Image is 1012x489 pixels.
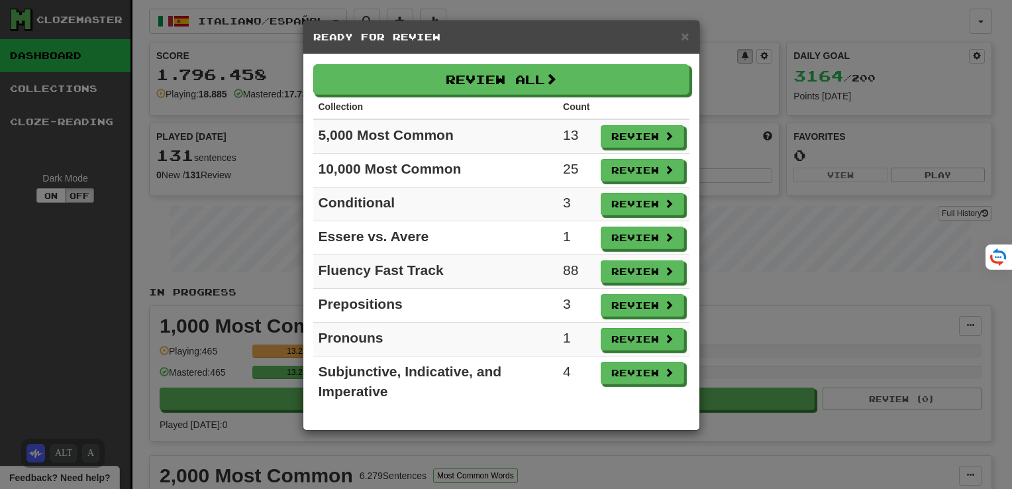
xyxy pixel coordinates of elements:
td: Prepositions [313,289,558,323]
button: Review [601,294,684,317]
button: Close [681,29,689,43]
button: Review [601,193,684,215]
button: Review [601,227,684,249]
td: 88 [558,255,595,289]
td: Pronouns [313,323,558,356]
button: Review [601,328,684,351]
td: 10,000 Most Common [313,154,558,188]
td: 13 [558,119,595,154]
th: Count [558,95,595,119]
td: 4 [558,356,595,407]
th: Collection [313,95,558,119]
td: 25 [558,154,595,188]
button: Review All [313,64,689,95]
button: Review [601,125,684,148]
td: Conditional [313,188,558,221]
td: 1 [558,323,595,356]
button: Review [601,260,684,283]
button: Review [601,362,684,384]
td: 5,000 Most Common [313,119,558,154]
td: Essere vs. Avere [313,221,558,255]
td: Subjunctive, Indicative, and Imperative [313,356,558,407]
td: 3 [558,289,595,323]
td: 1 [558,221,595,255]
td: 3 [558,188,595,221]
button: Review [601,159,684,182]
h5: Ready for Review [313,30,689,44]
span: × [681,28,689,44]
td: Fluency Fast Track [313,255,558,289]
